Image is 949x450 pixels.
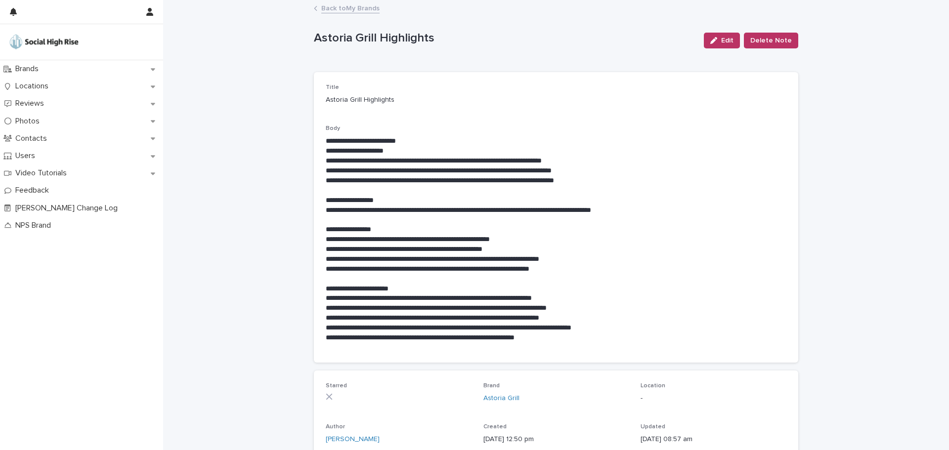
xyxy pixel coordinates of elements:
span: Updated [641,424,665,430]
span: Body [326,125,340,131]
span: Title [326,84,339,90]
span: Delete Note [750,36,792,45]
p: Locations [11,82,56,91]
span: Brand [483,383,500,389]
p: Video Tutorials [11,168,75,178]
span: Author [326,424,345,430]
p: Photos [11,117,47,126]
p: [DATE] 08:57 am [641,434,786,445]
p: Users [11,151,43,161]
p: Astoria Grill Highlights [314,31,696,45]
span: Starred [326,383,347,389]
p: - [641,393,786,404]
button: Delete Note [744,33,798,48]
p: [DATE] 12:50 pm [483,434,629,445]
p: Astoria Grill Highlights [326,95,472,105]
img: o5DnuTxEQV6sW9jFYBBf [8,32,80,52]
p: Feedback [11,186,57,195]
p: Brands [11,64,46,74]
a: Back toMy Brands [321,2,380,13]
p: Reviews [11,99,52,108]
span: Created [483,424,507,430]
p: Contacts [11,134,55,143]
a: Astoria Grill [483,393,519,404]
span: Edit [721,37,733,44]
p: NPS Brand [11,221,59,230]
button: Edit [704,33,740,48]
p: [PERSON_NAME] Change Log [11,204,126,213]
span: Location [641,383,665,389]
a: [PERSON_NAME] [326,434,380,445]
